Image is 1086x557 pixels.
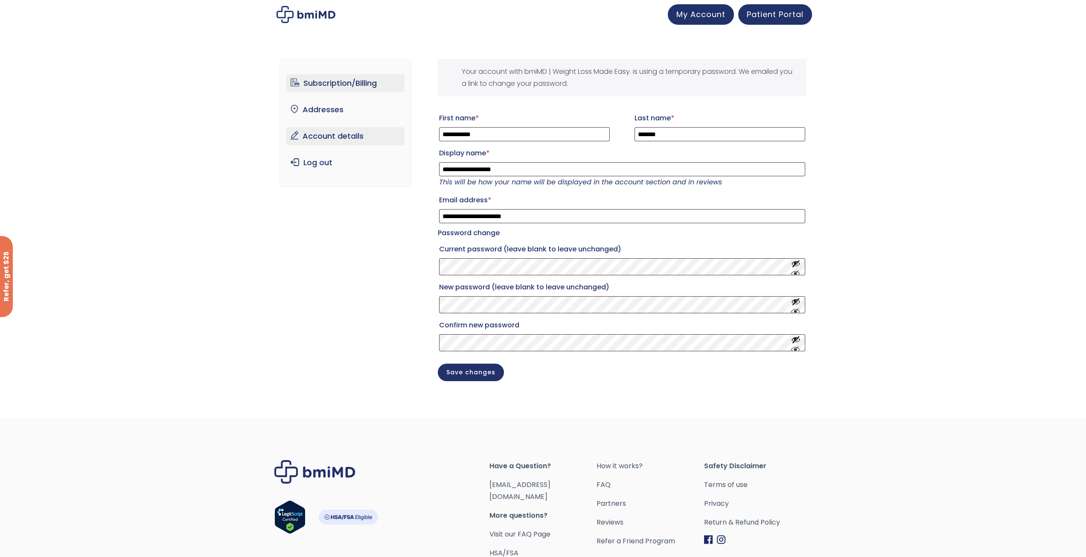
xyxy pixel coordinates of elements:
[717,535,725,544] img: Instagram
[439,193,805,207] label: Email address
[597,535,704,547] a: Refer a Friend Program
[635,111,805,125] label: Last name
[791,335,801,351] button: Show password
[597,479,704,491] a: FAQ
[747,9,804,20] span: Patient Portal
[274,500,306,534] img: Verify Approval for www.bmimd.com
[439,146,805,160] label: Display name
[597,460,704,472] a: How it works?
[318,510,378,525] img: HSA-FSA
[597,498,704,510] a: Partners
[439,177,722,187] em: This will be how your name will be displayed in the account section and in reviews
[274,500,306,538] a: Verify LegitScript Approval for www.bmimd.com
[489,529,550,539] a: Visit our FAQ Page
[738,4,812,25] a: Patient Portal
[676,9,725,20] span: My Account
[489,460,597,472] span: Have a Question?
[597,516,704,528] a: Reviews
[704,535,713,544] img: Facebook
[668,4,734,25] a: My Account
[439,280,805,294] label: New password (leave blank to leave unchanged)
[286,101,405,119] a: Addresses
[280,59,411,187] nav: Account pages
[439,242,805,256] label: Current password (leave blank to leave unchanged)
[704,498,812,510] a: Privacy
[438,59,806,96] div: Your account with bmiMD | Weight Loss Made Easy. is using a temporary password. We emailed you a ...
[277,6,335,23] img: My account
[704,460,812,472] span: Safety Disclaimer
[438,364,504,381] button: Save changes
[286,74,405,92] a: Subscription/Billing
[286,127,405,145] a: Account details
[791,259,801,275] button: Show password
[704,479,812,491] a: Terms of use
[438,227,500,239] legend: Password change
[489,480,550,502] a: [EMAIL_ADDRESS][DOMAIN_NAME]
[286,154,405,172] a: Log out
[704,516,812,528] a: Return & Refund Policy
[439,318,805,332] label: Confirm new password
[274,460,355,484] img: Brand Logo
[489,510,597,522] span: More questions?
[791,297,801,313] button: Show password
[439,111,610,125] label: First name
